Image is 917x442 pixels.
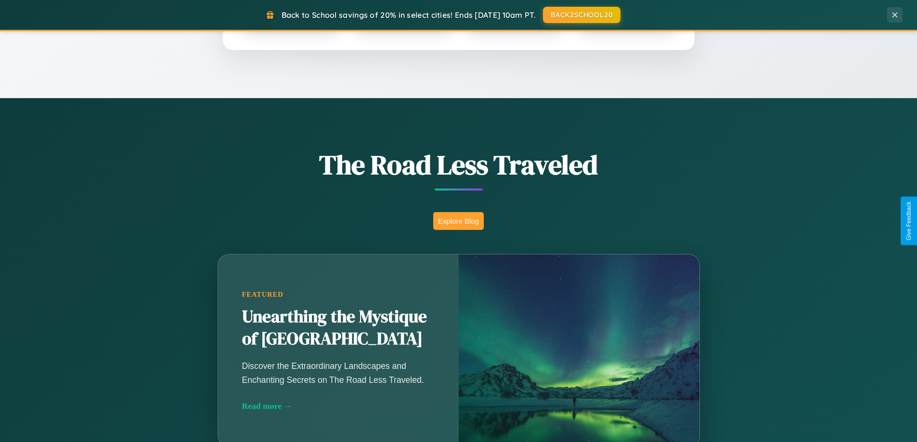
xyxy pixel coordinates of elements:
[433,212,484,230] button: Explore Blog
[242,401,435,411] div: Read more →
[170,146,748,183] h1: The Road Less Traveled
[242,359,435,386] p: Discover the Extraordinary Landscapes and Enchanting Secrets on The Road Less Traveled.
[242,306,435,350] h2: Unearthing the Mystique of [GEOGRAPHIC_DATA]
[905,202,912,240] div: Give Feedback
[242,290,435,299] div: Featured
[543,7,620,23] button: BACK2SCHOOL20
[282,10,536,20] span: Back to School savings of 20% in select cities! Ends [DATE] 10am PT.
